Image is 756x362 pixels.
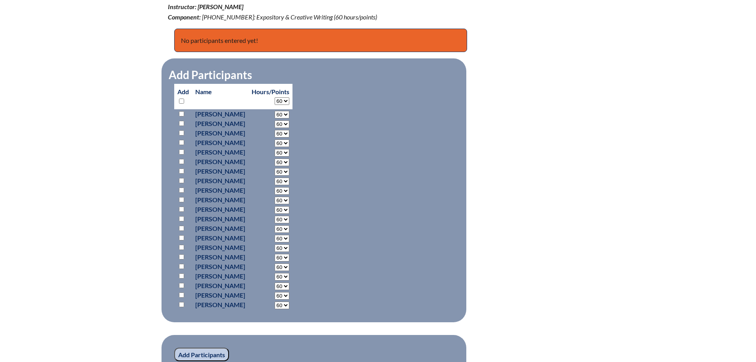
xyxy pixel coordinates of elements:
p: [PERSON_NAME] [195,157,245,166]
p: Add [177,87,189,106]
p: [PERSON_NAME] [195,109,245,119]
p: [PERSON_NAME] [195,138,245,147]
p: No participants entered yet! [174,29,467,52]
p: [PERSON_NAME] [195,281,245,290]
p: [PERSON_NAME] [195,262,245,271]
p: [PERSON_NAME] [195,252,245,262]
span: [PERSON_NAME] [198,3,243,10]
p: Name [195,87,245,97]
b: Instructor: [168,3,196,10]
p: Hours/Points [252,87,289,97]
p: [PERSON_NAME] [195,271,245,281]
p: [PERSON_NAME] [195,195,245,205]
span: [PHONE_NUMBER]: Expository & Creative Writing [202,13,333,21]
p: [PERSON_NAME] [195,147,245,157]
p: [PERSON_NAME] [195,243,245,252]
p: [PERSON_NAME] [195,290,245,300]
p: [PERSON_NAME] [195,224,245,233]
span: (60 hours/points) [334,13,377,21]
p: [PERSON_NAME] [195,214,245,224]
p: [PERSON_NAME] [195,176,245,186]
legend: Add Participants [168,68,253,81]
input: Add Participants [174,348,229,361]
p: [PERSON_NAME] [195,300,245,310]
p: [PERSON_NAME] [195,205,245,214]
p: [PERSON_NAME] [195,128,245,138]
p: [PERSON_NAME] [195,166,245,176]
p: [PERSON_NAME] [195,186,245,195]
b: Component: [168,13,201,21]
p: [PERSON_NAME] [195,119,245,128]
p: [PERSON_NAME] [195,233,245,243]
